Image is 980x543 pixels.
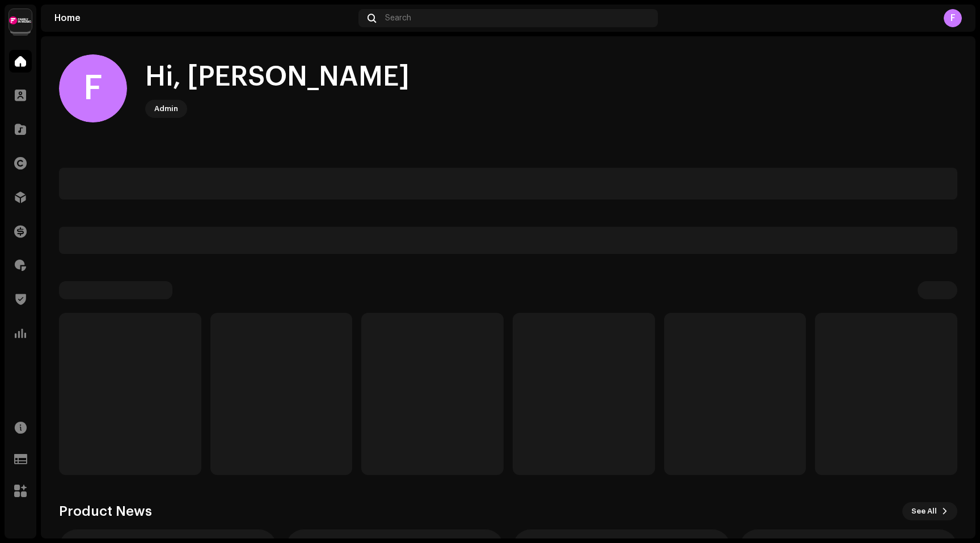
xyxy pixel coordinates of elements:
[902,502,957,520] button: See All
[9,9,32,32] img: ba434c0e-adff-4f5d-92d2-2f2b5241b264
[59,502,152,520] h3: Product News
[54,14,354,23] div: Home
[59,54,127,122] div: F
[154,102,178,116] div: Admin
[911,500,937,523] span: See All
[145,59,409,95] div: Hi, [PERSON_NAME]
[385,14,411,23] span: Search
[944,9,962,27] div: F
